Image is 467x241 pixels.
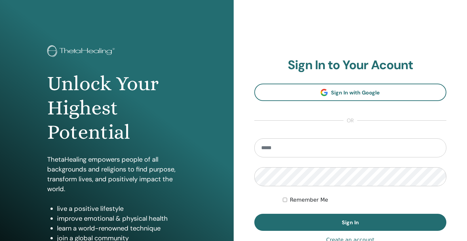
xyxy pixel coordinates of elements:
span: Sign In with Google [331,89,380,96]
li: live a positive lifestyle [57,204,186,213]
label: Remember Me [290,196,328,204]
h2: Sign In to Your Acount [254,58,447,73]
li: improve emotional & physical health [57,213,186,223]
span: Sign In [342,219,359,226]
p: ThetaHealing empowers people of all backgrounds and religions to find purpose, transform lives, a... [47,154,186,194]
h1: Unlock Your Highest Potential [47,71,186,145]
a: Sign In with Google [254,84,447,101]
span: or [343,117,357,125]
button: Sign In [254,214,447,231]
li: learn a world-renowned technique [57,223,186,233]
div: Keep me authenticated indefinitely or until I manually logout [283,196,446,204]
